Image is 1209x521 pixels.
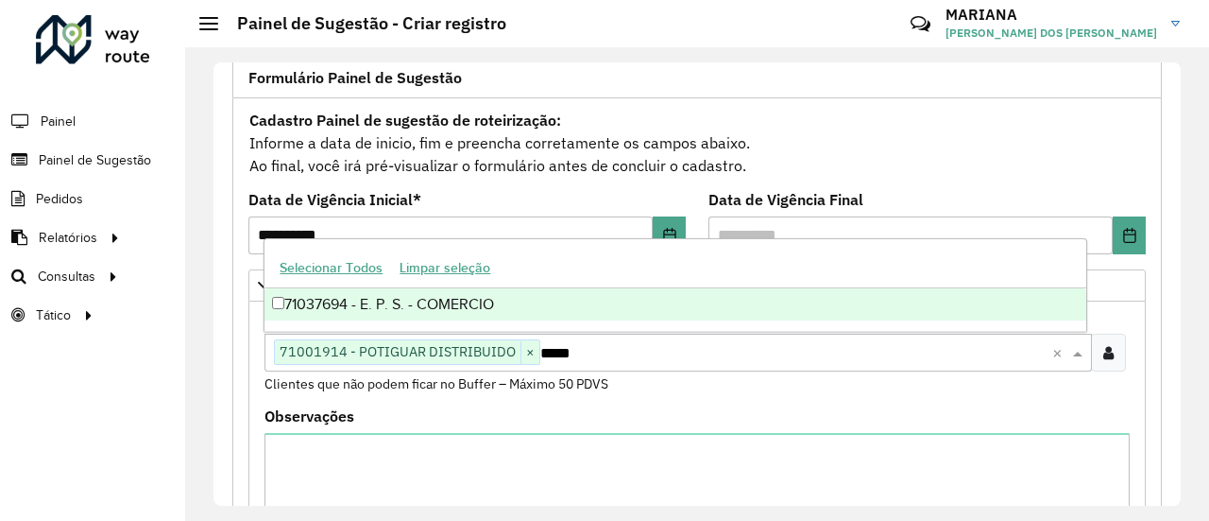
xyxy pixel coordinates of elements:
[264,405,354,427] label: Observações
[900,4,941,44] a: Contato Rápido
[218,13,506,34] h2: Painel de Sugestão - Criar registro
[36,189,83,209] span: Pedidos
[248,108,1146,178] div: Informe a data de inicio, fim e preencha corretamente os campos abaixo. Ao final, você irá pré-vi...
[653,217,686,254] button: Choose Date
[391,253,499,283] button: Limpar seleção
[36,305,71,325] span: Tático
[945,25,1157,42] span: [PERSON_NAME] DOS [PERSON_NAME]
[708,188,863,211] label: Data de Vigência Final
[264,375,608,392] small: Clientes que não podem ficar no Buffer – Máximo 50 PDVS
[264,288,1085,321] div: 71037694 - E. P. S. - COMERCIO
[264,238,1086,332] ng-dropdown-panel: Options list
[1052,341,1068,364] span: Clear all
[1113,217,1146,254] button: Choose Date
[38,267,95,287] span: Consultas
[248,188,421,211] label: Data de Vigência Inicial
[248,70,462,85] span: Formulário Painel de Sugestão
[39,150,151,170] span: Painel de Sugestão
[249,111,561,130] strong: Cadastro Painel de sugestão de roteirização:
[271,253,391,283] button: Selecionar Todos
[39,228,97,248] span: Relatórios
[41,112,76,131] span: Painel
[275,340,520,363] span: 71001914 - POTIGUAR DISTRIBUIDO
[248,269,1146,302] a: Priorizar Cliente - Não podem ficar no buffer
[945,6,1157,24] h3: MARIANA
[520,341,539,364] span: ×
